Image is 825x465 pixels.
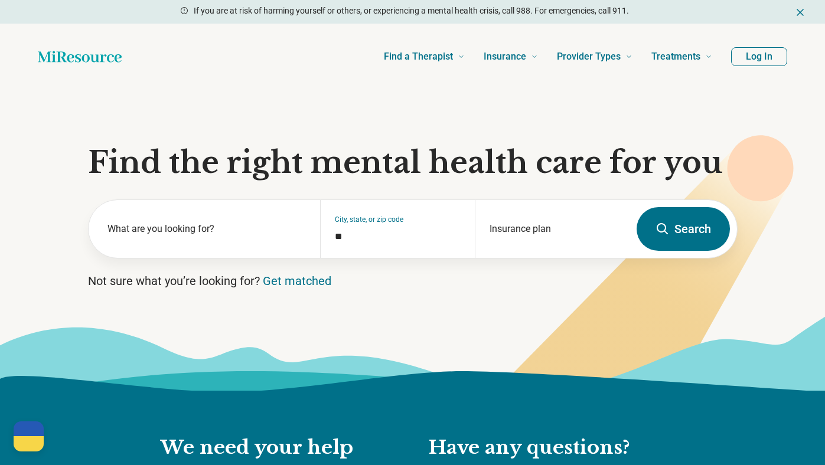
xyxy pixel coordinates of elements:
[429,435,665,460] h2: Have any questions?
[484,33,538,80] a: Insurance
[637,207,730,251] button: Search
[557,48,621,65] span: Provider Types
[88,273,738,289] p: Not sure what you’re looking for?
[194,5,629,17] p: If you are at risk of harming yourself or others, or experiencing a mental health crisis, call 98...
[161,435,405,460] h2: We need your help
[651,48,700,65] span: Treatments
[263,274,331,288] a: Get matched
[651,33,712,80] a: Treatments
[794,5,806,19] button: Dismiss
[384,48,453,65] span: Find a Therapist
[38,45,122,68] a: Home page
[484,48,526,65] span: Insurance
[384,33,465,80] a: Find a Therapist
[107,222,306,236] label: What are you looking for?
[731,47,787,66] button: Log In
[557,33,632,80] a: Provider Types
[88,145,738,181] h1: Find the right mental health care for you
